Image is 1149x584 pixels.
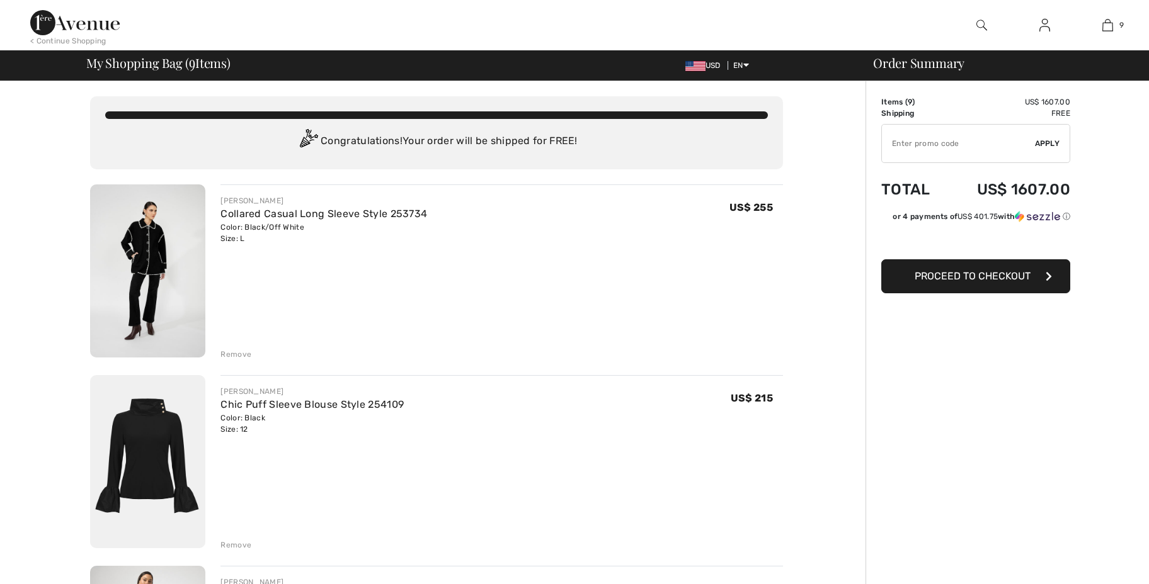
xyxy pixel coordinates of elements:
div: Order Summary [858,57,1141,69]
div: [PERSON_NAME] [220,386,404,397]
td: US$ 1607.00 [946,168,1070,211]
span: My Shopping Bag ( Items) [86,57,231,69]
td: US$ 1607.00 [946,96,1070,108]
div: Remove [220,539,251,551]
button: Proceed to Checkout [881,259,1070,293]
div: Color: Black/Off White Size: L [220,222,427,244]
a: Sign In [1029,18,1060,33]
span: US$ 255 [729,201,773,213]
img: 1ère Avenue [30,10,120,35]
div: or 4 payments of with [893,211,1070,222]
img: US Dollar [685,61,706,71]
span: Apply [1035,138,1060,149]
img: Chic Puff Sleeve Blouse Style 254109 [90,375,205,548]
img: My Info [1039,18,1050,33]
td: Total [881,168,946,211]
div: < Continue Shopping [30,35,106,47]
span: 9 [1119,20,1124,31]
span: USD [685,61,726,70]
img: Sezzle [1015,211,1060,222]
td: Free [946,108,1070,119]
div: Remove [220,349,251,360]
a: Chic Puff Sleeve Blouse Style 254109 [220,398,404,410]
span: Proceed to Checkout [915,270,1031,282]
img: Collared Casual Long Sleeve Style 253734 [90,184,205,357]
a: Collared Casual Long Sleeve Style 253734 [220,208,427,220]
td: Shipping [881,108,946,119]
div: [PERSON_NAME] [220,195,427,206]
input: Promo code [882,125,1035,162]
img: Congratulation2.svg [295,129,321,154]
span: US$ 401.75 [957,212,998,221]
span: US$ 215 [731,392,773,404]
div: or 4 payments ofUS$ 401.75withSezzle Click to learn more about Sezzle [881,211,1070,227]
span: EN [733,61,749,70]
img: search the website [976,18,987,33]
span: 9 [908,98,912,106]
iframe: PayPal-paypal [881,227,1070,255]
span: 9 [189,53,195,70]
a: 9 [1077,18,1138,33]
div: Color: Black Size: 12 [220,412,404,435]
td: Items ( ) [881,96,946,108]
img: My Bag [1102,18,1113,33]
div: Congratulations! Your order will be shipped for FREE! [105,129,768,154]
